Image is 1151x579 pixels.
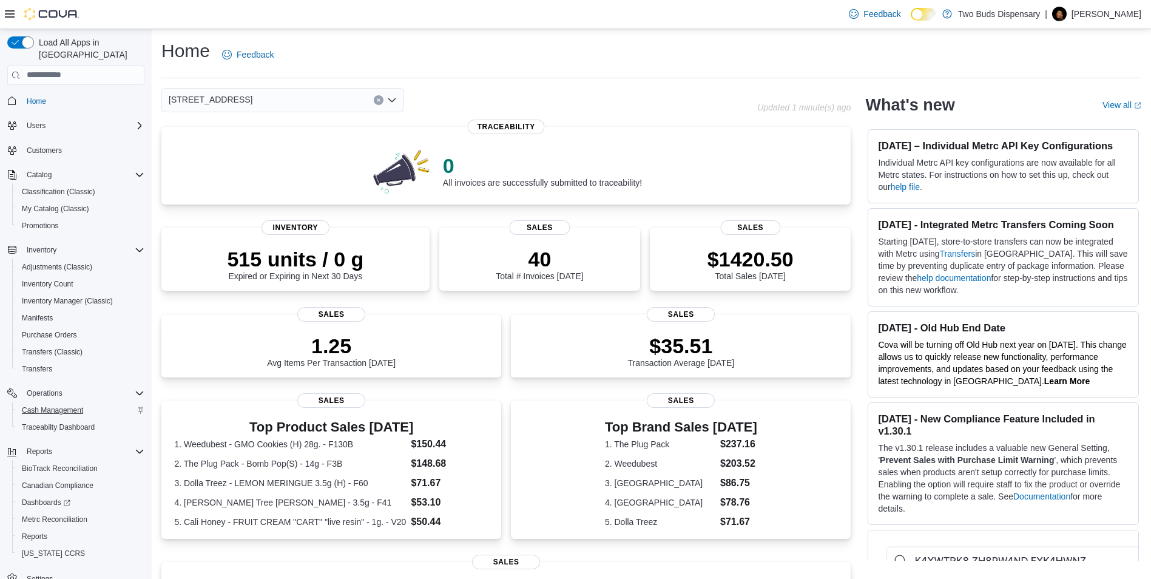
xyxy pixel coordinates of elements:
[17,546,144,561] span: Washington CCRS
[17,495,75,510] a: Dashboards
[605,477,715,489] dt: 3. [GEOGRAPHIC_DATA]
[17,277,78,291] a: Inventory Count
[1045,7,1047,21] p: |
[27,245,56,255] span: Inventory
[22,532,47,541] span: Reports
[227,247,363,271] p: 515 units / 0 g
[2,166,149,183] button: Catalog
[2,92,149,110] button: Home
[411,456,488,471] dd: $148.68
[2,242,149,259] button: Inventory
[605,496,715,509] dt: 4. [GEOGRAPHIC_DATA]
[12,344,149,361] button: Transfers (Classic)
[720,495,757,510] dd: $78.76
[22,94,51,109] a: Home
[17,277,144,291] span: Inventory Count
[720,437,757,452] dd: $237.16
[12,276,149,293] button: Inventory Count
[12,259,149,276] button: Adjustments (Classic)
[22,93,144,109] span: Home
[958,7,1040,21] p: Two Buds Dispensary
[22,221,59,231] span: Promotions
[22,386,67,401] button: Operations
[22,515,87,524] span: Metrc Reconciliation
[605,420,757,435] h3: Top Brand Sales [DATE]
[175,438,407,450] dt: 1. Weedubest - GMO Cookies (H) 28g. - F130B
[17,403,144,418] span: Cash Management
[12,545,149,562] button: [US_STATE] CCRS
[17,345,144,359] span: Transfers (Classic)
[22,386,144,401] span: Operations
[757,103,851,112] p: Updated 1 minute(s) ago
[12,528,149,545] button: Reports
[17,529,144,544] span: Reports
[510,220,570,235] span: Sales
[443,154,642,178] p: 0
[374,95,383,105] button: Clear input
[17,478,144,493] span: Canadian Compliance
[17,294,118,308] a: Inventory Manager (Classic)
[217,42,278,67] a: Feedback
[12,217,149,234] button: Promotions
[720,456,757,471] dd: $203.52
[878,157,1129,193] p: Individual Metrc API key configurations are now available for all Metrc states. For instructions ...
[12,402,149,419] button: Cash Management
[22,422,95,432] span: Traceabilty Dashboard
[22,464,98,473] span: BioTrack Reconciliation
[17,512,92,527] a: Metrc Reconciliation
[647,393,715,408] span: Sales
[22,330,77,340] span: Purchase Orders
[12,477,149,494] button: Canadian Compliance
[911,8,936,21] input: Dark Mode
[411,515,488,529] dd: $50.44
[647,307,715,322] span: Sales
[22,118,144,133] span: Users
[17,294,144,308] span: Inventory Manager (Classic)
[267,334,396,368] div: Avg Items Per Transaction [DATE]
[22,549,85,558] span: [US_STATE] CCRS
[169,92,252,107] span: [STREET_ADDRESS]
[707,247,794,281] div: Total Sales [DATE]
[17,260,144,274] span: Adjustments (Classic)
[22,187,95,197] span: Classification (Classic)
[22,481,93,490] span: Canadian Compliance
[17,218,64,233] a: Promotions
[22,498,70,507] span: Dashboards
[917,273,991,283] a: help documentation
[2,141,149,159] button: Customers
[17,345,87,359] a: Transfers (Classic)
[17,461,144,476] span: BioTrack Reconciliation
[387,95,397,105] button: Open list of options
[22,243,61,257] button: Inventory
[227,247,363,281] div: Expired or Expiring in Next 30 Days
[17,218,144,233] span: Promotions
[844,2,905,26] a: Feedback
[27,388,62,398] span: Operations
[472,555,540,569] span: Sales
[22,168,144,182] span: Catalog
[17,328,82,342] a: Purchase Orders
[17,478,98,493] a: Canadian Compliance
[891,182,920,192] a: help file
[17,201,144,216] span: My Catalog (Classic)
[628,334,735,368] div: Transaction Average [DATE]
[22,204,89,214] span: My Catalog (Classic)
[24,8,79,20] img: Cova
[12,327,149,344] button: Purchase Orders
[12,310,149,327] button: Manifests
[443,154,642,188] div: All invoices are successfully submitted to traceability!
[878,442,1129,515] p: The v1.30.1 release includes a valuable new General Setting, ' ', which prevents sales when produ...
[880,455,1054,465] strong: Prevent Sales with Purchase Limit Warning
[22,296,113,306] span: Inventory Manager (Classic)
[175,420,488,435] h3: Top Product Sales [DATE]
[17,420,144,435] span: Traceabilty Dashboard
[27,96,46,106] span: Home
[262,220,329,235] span: Inventory
[2,117,149,134] button: Users
[1102,100,1141,110] a: View allExternal link
[12,200,149,217] button: My Catalog (Classic)
[17,546,90,561] a: [US_STATE] CCRS
[878,235,1129,296] p: Starting [DATE], store-to-store transfers can now be integrated with Metrc using in [GEOGRAPHIC_D...
[878,140,1129,152] h3: [DATE] – Individual Metrc API Key Configurations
